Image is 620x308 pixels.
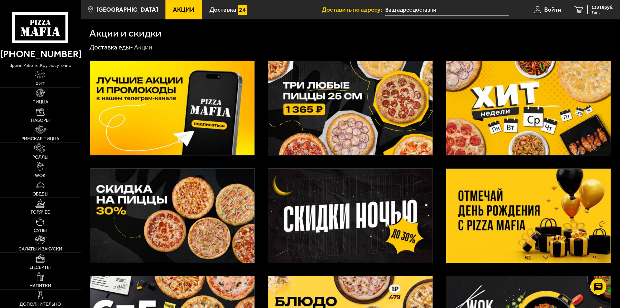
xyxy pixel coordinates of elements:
[21,137,59,141] span: Римская пицца
[18,247,62,251] span: Салаты и закуски
[35,174,46,178] span: WOK
[31,118,50,123] span: Наборы
[96,6,158,13] span: [GEOGRAPHIC_DATA]
[173,6,195,13] span: Акции
[592,10,614,14] span: 7 шт.
[34,228,47,233] span: Супы
[238,5,247,15] img: 15daf4d41897b9f0e9f617042186c801.svg
[32,100,48,104] span: Пицца
[89,43,133,51] a: Доставка еды-
[30,265,51,270] span: Десерты
[385,4,509,16] input: Ваш адрес доставки
[19,302,61,307] span: Дополнительно
[322,6,385,13] span: Доставить по адресу:
[134,43,152,52] div: Акции
[544,6,561,13] span: Войти
[36,82,45,86] span: Хит
[32,155,48,160] span: Роллы
[31,210,50,215] span: Горячее
[209,6,236,13] span: Доставка
[592,5,614,10] span: 13318 руб.
[89,28,162,38] h1: Акции и скидки
[32,192,48,196] span: Обеды
[29,284,51,288] span: Напитки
